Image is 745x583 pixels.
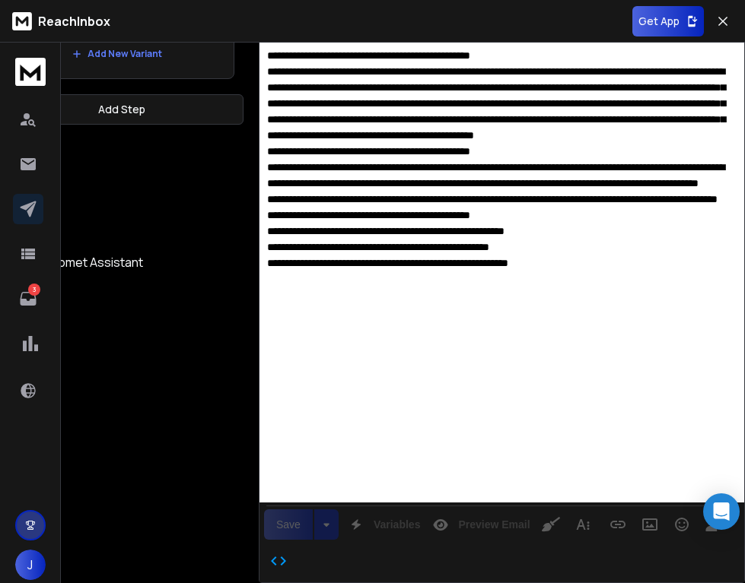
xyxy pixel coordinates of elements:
[38,12,110,30] p: ReachInbox
[28,284,40,296] p: 3
[15,550,46,580] button: J
[455,518,533,531] span: Preview Email
[342,509,424,540] button: Variables
[703,493,740,530] div: Open Intercom Messenger
[603,509,632,540] button: Insert Link (⌘K)
[699,509,728,540] button: Insert Unsubscribe Link
[60,39,174,69] button: Add New Variant
[426,509,533,540] button: Preview Email
[15,58,46,86] img: logo
[371,518,424,531] span: Variables
[264,509,313,540] div: Save
[635,509,664,540] button: Insert Image (⌘P)
[667,509,696,540] button: Emoticons
[13,284,43,314] a: 3
[632,6,704,36] button: Get App
[568,509,597,540] button: More Text
[536,509,565,540] button: Clean HTML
